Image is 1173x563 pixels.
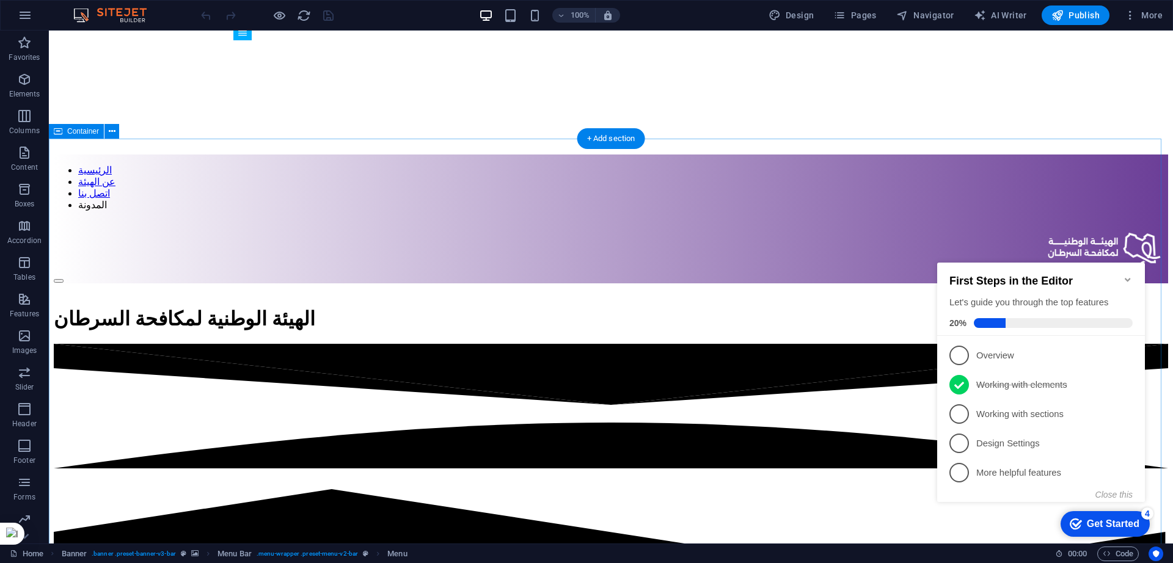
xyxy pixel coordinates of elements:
[1055,547,1087,561] h6: Session time
[1103,547,1133,561] span: Code
[257,547,358,561] span: . menu-wrapper .preset-menu-v2-bar
[896,9,954,21] span: Navigator
[9,53,40,62] p: Favorites
[1076,549,1078,558] span: :
[1051,9,1100,21] span: Publish
[155,274,207,285] div: Get Started
[297,9,311,23] i: Reload page
[17,73,42,83] span: 20%
[12,419,37,429] p: Header
[17,51,200,64] div: Let's guide you through the top features
[571,8,590,23] h6: 100%
[1068,547,1087,561] span: 00 00
[62,547,87,561] span: Click to select. Double-click to edit
[272,8,287,23] button: Click here to leave preview mode and continue editing
[764,5,819,25] div: Design (Ctrl+Alt+Y)
[602,10,613,21] i: On resize automatically adjust zoom level to fit chosen device.
[769,9,814,21] span: Design
[1042,5,1109,25] button: Publish
[833,9,876,21] span: Pages
[15,382,34,392] p: Slider
[891,5,959,25] button: Navigator
[163,245,200,255] button: Close this
[217,547,252,561] span: Click to select. Double-click to edit
[44,134,191,147] p: Working with elements
[13,492,35,502] p: Forms
[5,96,213,125] li: Overview
[387,547,407,561] span: Click to select. Double-click to edit
[7,236,42,245] p: Accordion
[828,5,881,25] button: Pages
[363,550,368,557] i: This element is a customizable preset
[9,126,40,136] p: Columns
[974,9,1027,21] span: AI Writer
[92,547,176,561] span: . banner .preset-banner-v3-bar
[70,8,162,23] img: Editor Logo
[13,272,35,282] p: Tables
[5,253,1119,300] div: ​​​​​
[1119,5,1168,25] button: More
[552,8,596,23] button: 100%
[181,550,186,557] i: This element is a customizable preset
[1124,9,1163,21] span: More
[10,309,39,319] p: Features
[9,89,40,99] p: Elements
[764,5,819,25] button: Design
[62,547,407,561] nav: breadcrumb
[296,8,311,23] button: reload
[1097,547,1139,561] button: Code
[44,104,191,117] p: Overview
[17,30,200,43] h2: First Steps in the Editor
[10,547,43,561] a: Click to cancel selection. Double-click to open Pages
[969,5,1032,25] button: AI Writer
[67,128,99,135] span: Container
[5,213,213,242] li: More helpful features
[44,163,191,176] p: Working with sections
[128,266,217,292] div: Get Started 4 items remaining, 20% complete
[5,125,213,154] li: Working with elements
[209,263,221,275] div: 4
[11,162,38,172] p: Content
[577,128,645,149] div: + Add section
[44,222,191,234] p: More helpful features
[1149,547,1163,561] button: Usercentrics
[12,346,37,355] p: Images
[5,184,213,213] li: Design Settings
[13,456,35,465] p: Footer
[5,154,213,184] li: Working with sections
[191,30,200,40] div: Minimize checklist
[191,550,199,557] i: This element contains a background
[15,199,35,209] p: Boxes
[44,192,191,205] p: Design Settings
